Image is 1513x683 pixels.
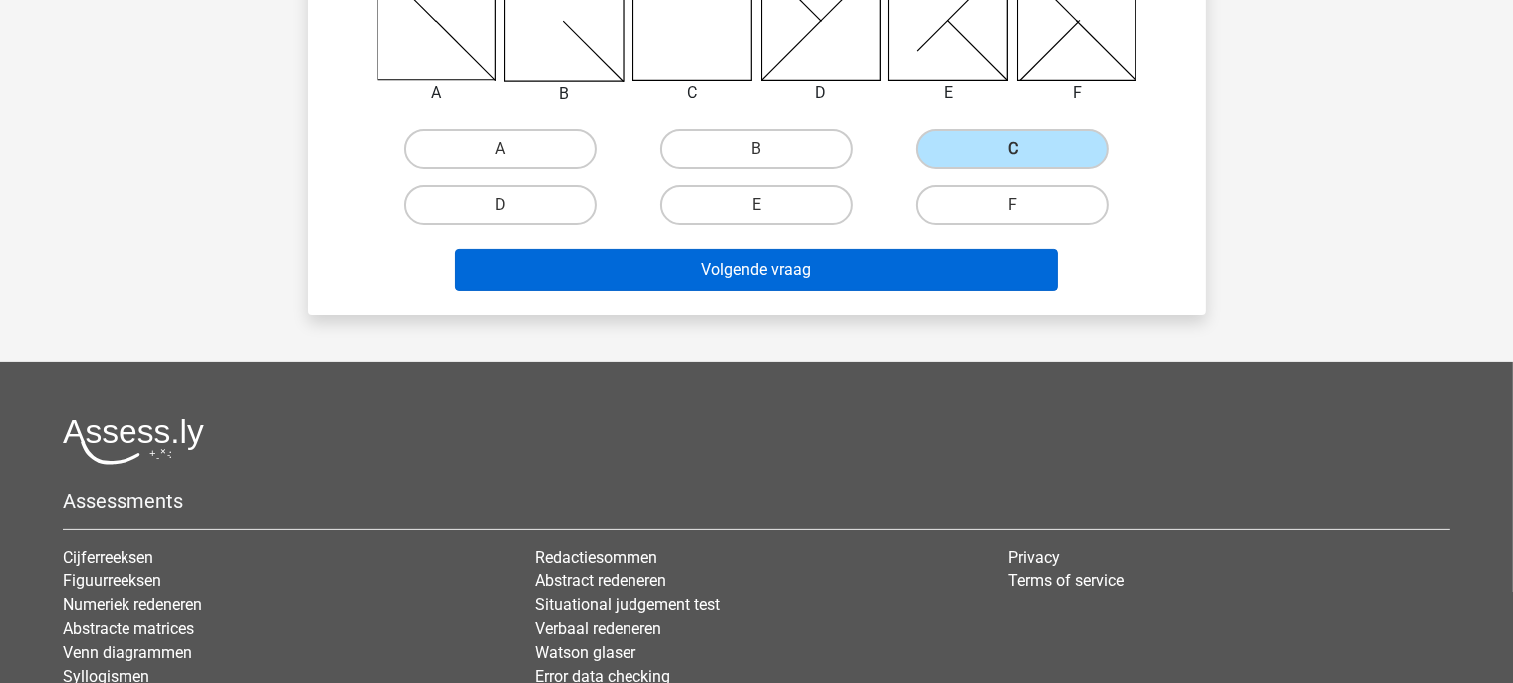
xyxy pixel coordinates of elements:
a: Privacy [1008,548,1060,567]
div: C [618,81,768,105]
label: F [916,185,1109,225]
img: Assessly logo [63,418,204,465]
a: Cijferreeksen [63,548,153,567]
a: Situational judgement test [535,595,720,614]
div: B [489,82,639,106]
a: Watson glaser [535,643,635,662]
h5: Assessments [63,489,1450,513]
a: Terms of service [1008,571,1124,590]
label: D [404,185,597,225]
a: Redactiesommen [535,548,657,567]
a: Verbaal redeneren [535,619,661,638]
a: Figuurreeksen [63,571,161,590]
a: Venn diagrammen [63,643,192,662]
div: A [362,81,512,105]
a: Abstracte matrices [63,619,194,638]
div: F [1002,81,1152,105]
label: B [660,129,853,169]
label: E [660,185,853,225]
button: Volgende vraag [455,249,1058,291]
label: C [916,129,1109,169]
div: E [874,81,1024,105]
div: D [746,81,896,105]
a: Abstract redeneren [535,571,666,590]
label: A [404,129,597,169]
a: Numeriek redeneren [63,595,202,614]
